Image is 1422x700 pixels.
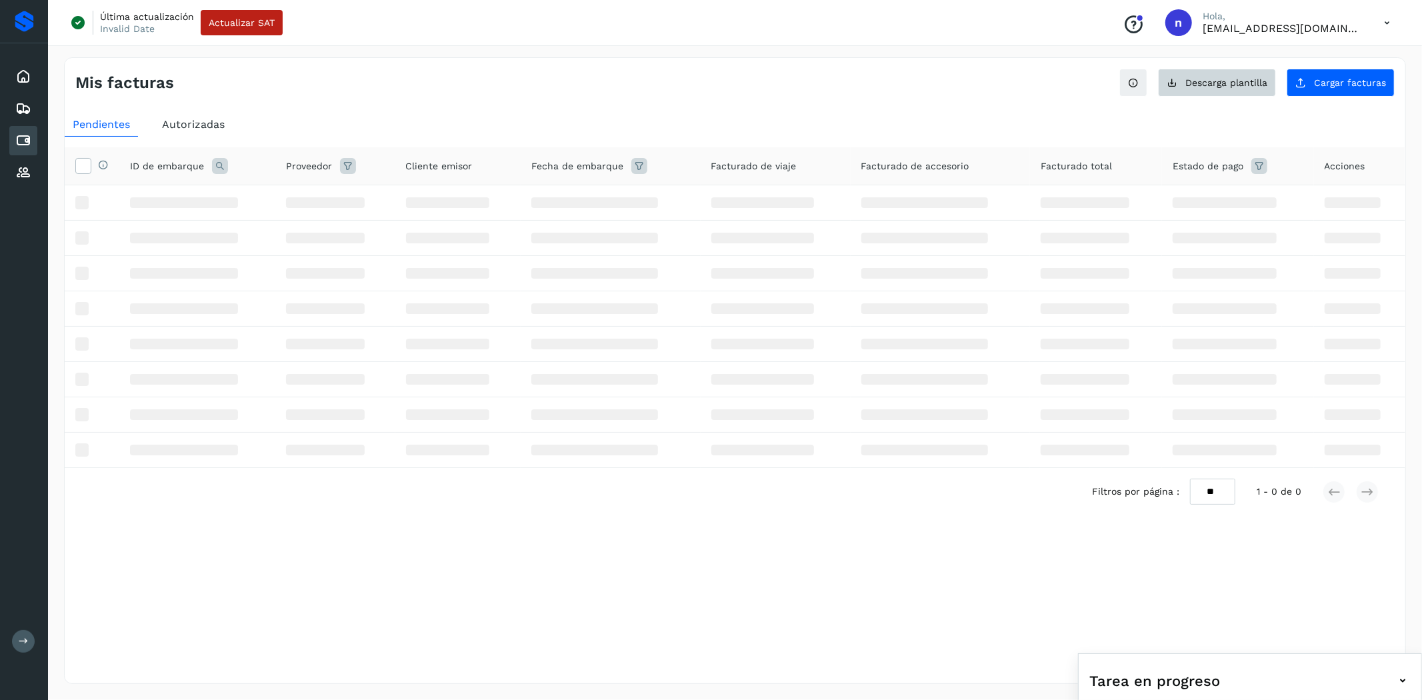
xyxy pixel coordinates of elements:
div: Embarques [9,94,37,123]
p: niagara+prod@solvento.mx [1203,22,1363,35]
span: Proveedor [286,159,332,173]
button: Cargar facturas [1287,69,1395,97]
div: Inicio [9,62,37,91]
span: Descarga plantilla [1185,78,1267,87]
span: Cliente emisor [406,159,473,173]
button: Actualizar SAT [201,10,283,35]
div: Tarea en progreso [1089,665,1411,697]
span: Fecha de embarque [531,159,623,173]
span: Facturado de viaje [711,159,797,173]
button: Descarga plantilla [1158,69,1276,97]
span: Estado de pago [1173,159,1243,173]
span: Autorizadas [162,118,225,131]
div: Cuentas por pagar [9,126,37,155]
h4: Mis facturas [75,73,174,93]
span: 1 - 0 de 0 [1257,485,1301,499]
span: Facturado de accesorio [861,159,969,173]
span: Acciones [1325,159,1365,173]
p: Última actualización [100,11,194,23]
span: Facturado total [1041,159,1112,173]
span: Cargar facturas [1314,78,1386,87]
span: Actualizar SAT [209,18,275,27]
span: Pendientes [73,118,130,131]
span: Filtros por página : [1092,485,1179,499]
div: Proveedores [9,158,37,187]
span: Tarea en progreso [1089,670,1220,692]
span: ID de embarque [130,159,204,173]
p: Hola, [1203,11,1363,22]
p: Invalid Date [100,23,155,35]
